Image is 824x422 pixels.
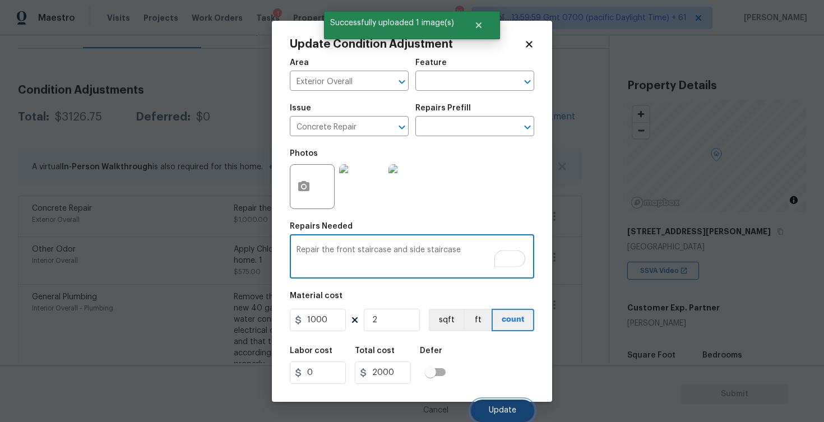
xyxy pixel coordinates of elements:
button: Open [520,74,535,90]
h2: Update Condition Adjustment [290,39,524,50]
button: sqft [429,309,464,331]
textarea: To enrich screen reader interactions, please activate Accessibility in Grammarly extension settings [297,246,527,270]
h5: Issue [290,104,311,112]
h5: Total cost [355,347,395,355]
button: Close [460,14,497,36]
button: Update [471,400,534,422]
button: Open [520,119,535,135]
button: Cancel [405,400,466,422]
span: Cancel [423,406,448,415]
h5: Repairs Needed [290,222,353,230]
button: count [492,309,534,331]
span: Successfully uploaded 1 image(s) [324,11,460,35]
h5: Material cost [290,292,342,300]
button: Open [394,119,410,135]
button: Open [394,74,410,90]
h5: Labor cost [290,347,332,355]
span: Update [489,406,516,415]
h5: Defer [420,347,442,355]
h5: Area [290,59,309,67]
h5: Photos [290,150,318,157]
button: ft [464,309,492,331]
h5: Feature [415,59,447,67]
h5: Repairs Prefill [415,104,471,112]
